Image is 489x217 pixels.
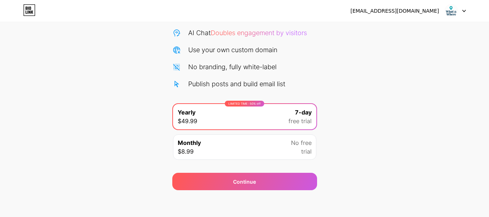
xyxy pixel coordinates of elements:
[233,178,256,185] div: Continue
[301,147,312,156] span: trial
[178,147,194,156] span: $8.99
[178,117,197,125] span: $49.99
[350,7,439,15] div: [EMAIL_ADDRESS][DOMAIN_NAME]
[225,101,264,107] div: LIMITED TIME : 50% off
[288,117,312,125] span: free trial
[211,29,307,37] span: Doubles engagement by visitors
[178,108,195,117] span: Yearly
[295,108,312,117] span: 7-day
[188,62,277,72] div: No branding, fully white-label
[188,28,307,38] div: AI Chat
[291,138,312,147] span: No free
[188,45,277,55] div: Use your own custom domain
[188,79,285,89] div: Publish posts and build email list
[444,4,458,18] img: whatnwhere
[178,138,201,147] span: Monthly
